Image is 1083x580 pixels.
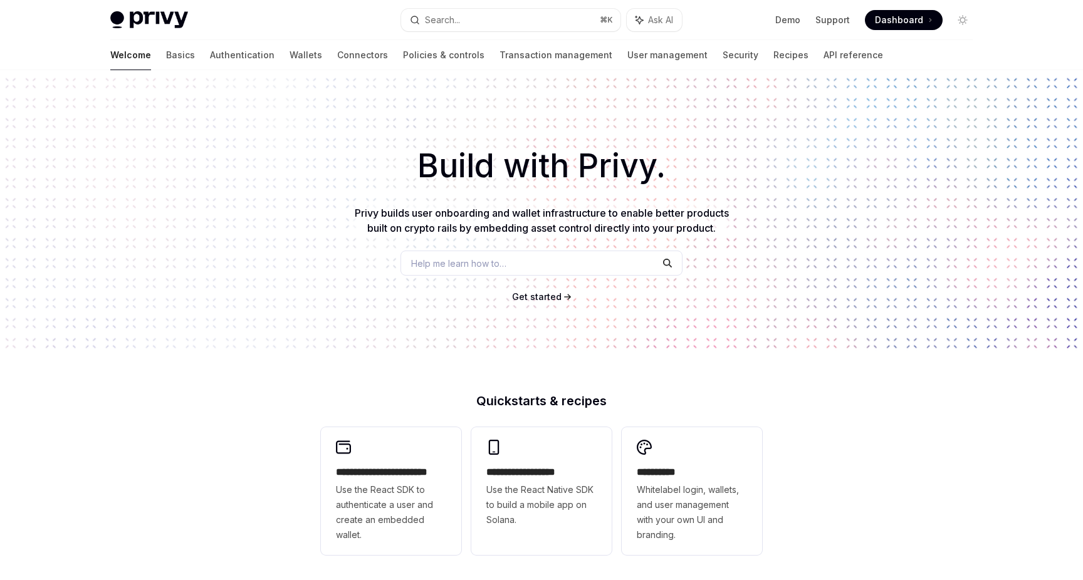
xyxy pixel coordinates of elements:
button: Toggle dark mode [953,10,973,30]
h1: Build with Privy. [20,142,1063,190]
a: **** *****Whitelabel login, wallets, and user management with your own UI and branding. [622,427,762,555]
span: Use the React Native SDK to build a mobile app on Solana. [486,482,597,527]
a: Policies & controls [403,40,484,70]
span: Dashboard [875,14,923,26]
span: Help me learn how to… [411,257,506,270]
a: API reference [824,40,883,70]
a: Demo [775,14,800,26]
a: User management [627,40,708,70]
a: Welcome [110,40,151,70]
button: Ask AI [627,9,682,31]
span: ⌘ K [600,15,613,25]
div: Search... [425,13,460,28]
h2: Quickstarts & recipes [321,395,762,407]
a: Get started [512,291,562,303]
a: Dashboard [865,10,943,30]
a: Recipes [773,40,808,70]
a: Security [723,40,758,70]
span: Ask AI [648,14,673,26]
span: Privy builds user onboarding and wallet infrastructure to enable better products built on crypto ... [355,207,729,234]
a: Connectors [337,40,388,70]
span: Whitelabel login, wallets, and user management with your own UI and branding. [637,482,747,542]
a: Transaction management [500,40,612,70]
a: Support [815,14,850,26]
span: Get started [512,291,562,302]
button: Search...⌘K [401,9,620,31]
img: light logo [110,11,188,29]
span: Use the React SDK to authenticate a user and create an embedded wallet. [336,482,446,542]
a: Wallets [290,40,322,70]
a: Authentication [210,40,275,70]
a: Basics [166,40,195,70]
a: **** **** **** ***Use the React Native SDK to build a mobile app on Solana. [471,427,612,555]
